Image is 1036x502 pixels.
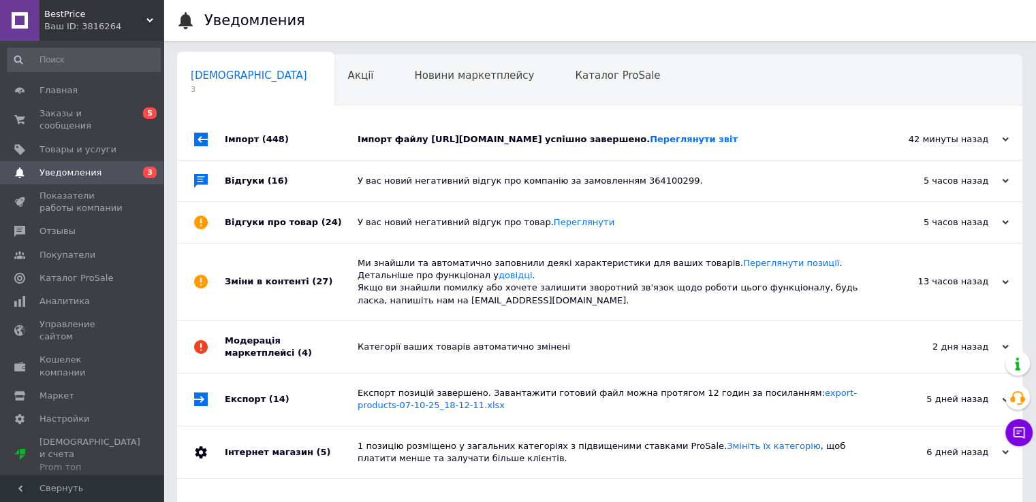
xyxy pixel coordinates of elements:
[40,107,126,132] span: Заказы и сообщения
[40,249,95,261] span: Покупатели
[348,69,374,82] span: Акції
[873,133,1009,146] div: 42 минуты назад
[40,190,126,214] span: Показатели работы компании
[873,341,1009,353] div: 2 дня назад
[143,107,157,119] span: 5
[40,461,140,473] div: Prom топ
[191,69,307,82] span: [DEMOGRAPHIC_DATA]
[358,341,873,353] div: Категорії ваших товарів автоматично змінені
[225,161,358,201] div: Відгуки
[358,440,873,465] div: 1 позицію розміщено у загальних категоріях з підвищеними ставками ProSale. , щоб платити менше та...
[40,295,90,307] span: Аналитика
[40,390,74,402] span: Маркет
[40,413,89,425] span: Настройки
[358,216,873,229] div: У вас новий негативний відгук про товар.
[40,225,76,237] span: Отзывы
[873,216,1009,229] div: 5 часов назад
[40,84,78,97] span: Главная
[7,48,161,72] input: Поиск
[40,144,116,156] span: Товары и услуги
[268,175,288,186] span: (16)
[499,270,533,280] a: довідці
[225,373,358,425] div: Експорт
[727,441,821,451] a: Змініть їх категорію
[358,257,873,307] div: Ми знайшли та автоматично заповнили деякі характеристики для ваших товарів. . Детальніше про функ...
[873,446,1009,458] div: 6 дней назад
[40,318,126,343] span: Управление сайтом
[873,275,1009,288] div: 13 часов назад
[191,84,307,95] span: 3
[358,387,873,412] div: Експорт позицій завершено. Завантажити готовий файл можна протягом 12 годин за посиланням:
[358,388,857,410] a: export-products-07-10-25_18-12-11.xlsx
[743,258,839,268] a: Переглянути позиції
[225,244,358,320] div: Зміни в контенті
[316,447,330,457] span: (5)
[414,69,534,82] span: Новини маркетплейсу
[225,426,358,478] div: Інтернет магазин
[321,217,342,227] span: (24)
[298,348,312,358] span: (4)
[575,69,660,82] span: Каталог ProSale
[204,12,305,29] h1: Уведомления
[40,272,113,284] span: Каталог ProSale
[40,354,126,378] span: Кошелек компании
[269,394,289,404] span: (14)
[225,202,358,243] div: Відгуки про товар
[44,20,163,33] div: Ваш ID: 3816264
[873,175,1009,187] div: 5 часов назад
[40,167,101,179] span: Уведомления
[40,436,140,473] span: [DEMOGRAPHIC_DATA] и счета
[225,321,358,373] div: Модерація маркетплейсі
[262,134,289,144] span: (448)
[358,175,873,187] div: У вас новий негативний відгук про компанію за замовленням 364100299.
[554,217,614,227] a: Переглянути
[1005,419,1033,446] button: Чат с покупателем
[873,393,1009,405] div: 5 дней назад
[650,134,738,144] a: Переглянути звіт
[44,8,146,20] span: BestPrice
[143,167,157,178] span: 3
[225,119,358,160] div: Імпорт
[358,133,873,146] div: Імпорт файлу [URL][DOMAIN_NAME] успішно завершено.
[312,276,332,286] span: (27)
